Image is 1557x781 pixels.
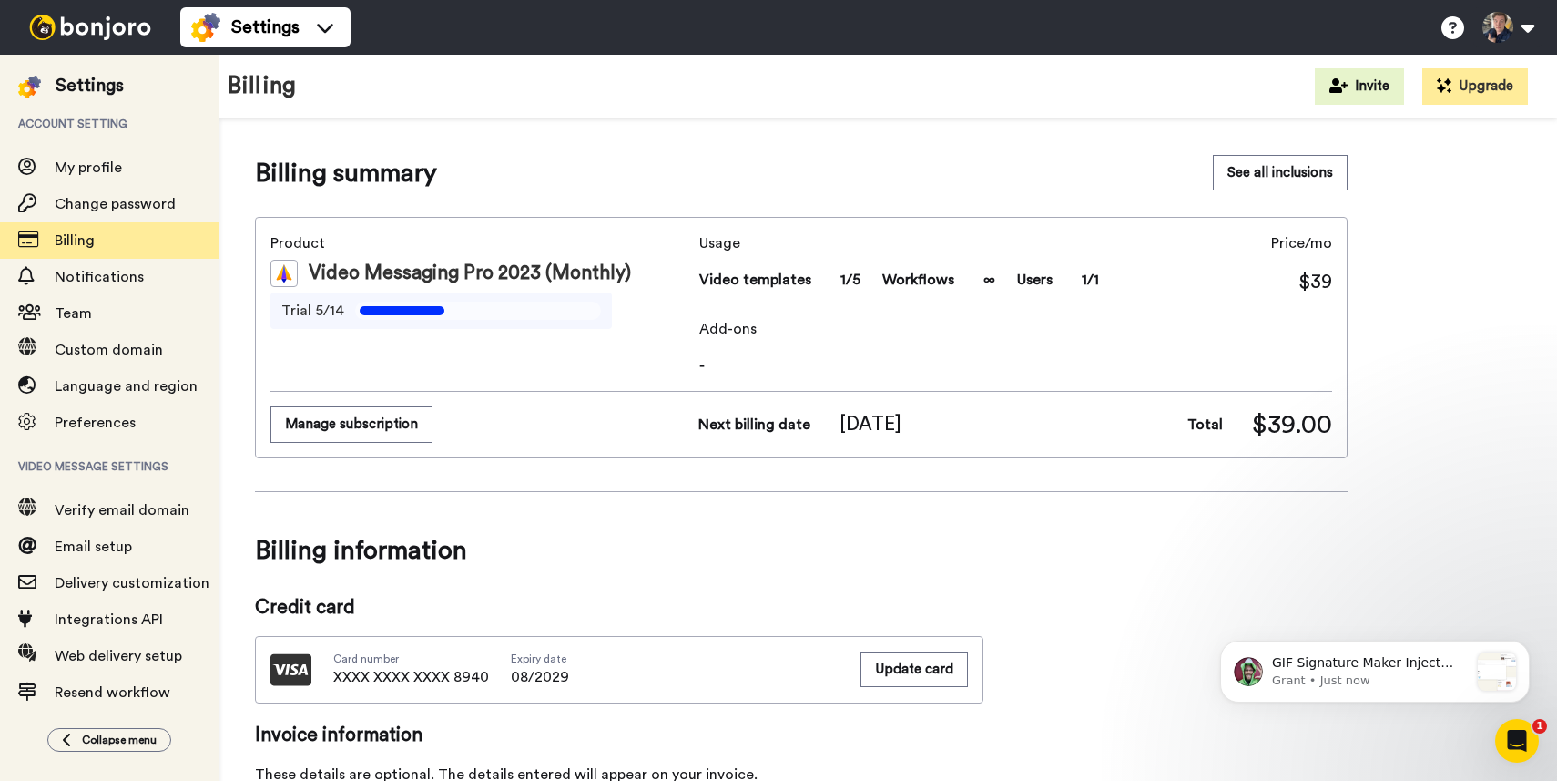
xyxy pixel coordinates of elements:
[699,232,1099,254] span: Usage
[1082,269,1099,291] span: 1/1
[840,269,860,291] span: 1/5
[191,13,220,42] img: settings-colored.svg
[1193,604,1557,732] iframe: Intercom notifications message
[55,197,176,211] span: Change password
[55,685,170,700] span: Resend workflow
[1017,269,1053,291] span: Users
[270,260,298,287] img: vm-color.svg
[1213,155,1348,191] a: See all inclusions
[511,666,569,688] span: 08/2029
[860,652,968,687] button: Update card
[231,15,300,40] span: Settings
[82,733,157,747] span: Collapse menu
[1271,232,1332,254] span: Price/mo
[55,540,132,554] span: Email setup
[55,233,95,248] span: Billing
[270,406,432,442] button: Manage subscription
[699,355,1332,376] span: -
[1252,406,1332,443] span: $39.00
[840,411,901,438] span: [DATE]
[228,73,296,99] h1: Billing
[281,300,344,322] span: Trial 5/14
[55,379,198,394] span: Language and region
[983,269,995,291] span: ∞
[333,666,489,688] span: XXXX XXXX XXXX 8940
[1298,269,1332,296] span: $39
[55,612,163,627] span: Integrations API
[699,269,811,291] span: Video templates
[22,15,158,40] img: bj-logo-header-white.svg
[56,73,124,98] div: Settings
[255,594,983,622] span: Credit card
[55,343,163,357] span: Custom domain
[1213,155,1348,190] button: See all inclusions
[270,260,692,287] div: Video Messaging Pro 2023 (Monthly)
[55,160,122,175] span: My profile
[55,576,209,591] span: Delivery customization
[1532,719,1547,734] span: 1
[1315,68,1404,105] button: Invite
[55,503,189,518] span: Verify email domain
[255,525,1348,576] span: Billing information
[699,318,1332,340] span: Add-ons
[55,649,182,663] span: Web delivery setup
[511,652,569,666] span: Expiry date
[47,728,171,752] button: Collapse menu
[270,232,692,254] span: Product
[1422,68,1528,105] button: Upgrade
[18,76,41,98] img: settings-colored.svg
[1187,414,1223,436] span: Total
[255,722,983,749] span: Invoice information
[255,155,437,191] span: Billing summary
[55,416,136,430] span: Preferences
[1495,719,1539,763] iframe: Intercom live chat
[698,414,810,436] span: Next billing date
[55,270,144,284] span: Notifications
[882,269,954,291] span: Workflows
[55,306,92,321] span: Team
[333,652,489,666] span: Card number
